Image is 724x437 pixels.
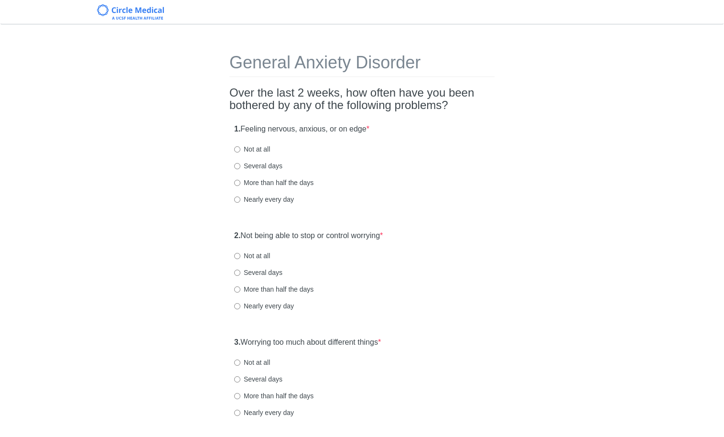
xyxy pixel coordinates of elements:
[234,408,294,417] label: Nearly every day
[234,231,240,240] strong: 2.
[234,410,240,416] input: Nearly every day
[234,163,240,169] input: Several days
[234,251,270,261] label: Not at all
[234,286,240,293] input: More than half the days
[234,393,240,399] input: More than half the days
[234,391,313,401] label: More than half the days
[234,374,282,384] label: Several days
[234,195,294,204] label: Nearly every day
[234,284,313,294] label: More than half the days
[229,53,495,77] h1: General Anxiety Disorder
[234,268,282,277] label: Several days
[234,301,294,311] label: Nearly every day
[234,161,282,171] label: Several days
[234,125,240,133] strong: 1.
[234,178,313,187] label: More than half the days
[97,4,164,20] img: Circle Medical Logo
[234,253,240,259] input: Not at all
[234,337,381,348] label: Worrying too much about different things
[234,376,240,382] input: Several days
[234,180,240,186] input: More than half the days
[234,124,369,135] label: Feeling nervous, anxious, or on edge
[234,146,240,153] input: Not at all
[234,230,383,241] label: Not being able to stop or control worrying
[234,144,270,154] label: Not at all
[234,338,240,346] strong: 3.
[229,87,495,112] h2: Over the last 2 weeks, how often have you been bothered by any of the following problems?
[234,303,240,309] input: Nearly every day
[234,358,270,367] label: Not at all
[234,270,240,276] input: Several days
[234,360,240,366] input: Not at all
[234,197,240,203] input: Nearly every day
